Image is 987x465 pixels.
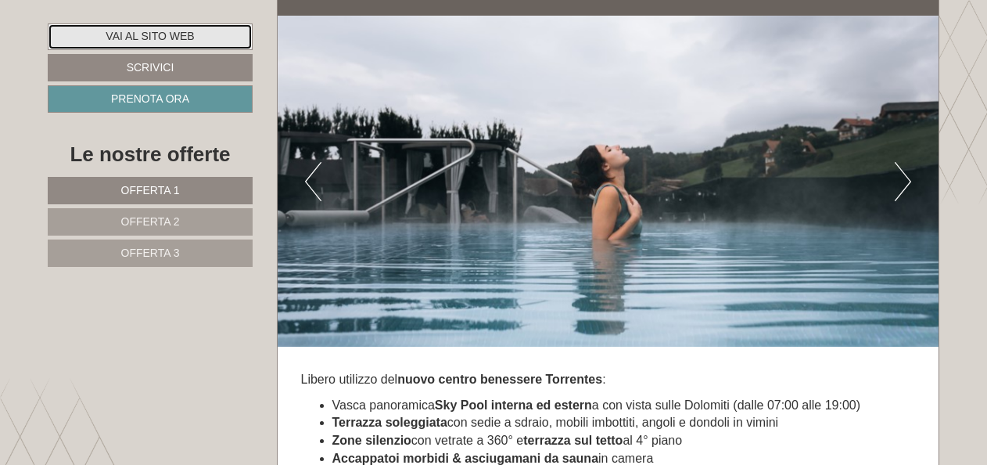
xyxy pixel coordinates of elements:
div: Le nostre offerte [48,140,253,169]
a: Scrivici [48,54,253,81]
strong: Zone silenzio [332,434,411,447]
span: Offerta 1 [121,184,180,196]
li: con vetrate a 360° e al 4° piano [332,432,916,450]
strong: Sky Pool interna ed estern [435,398,592,412]
strong: terrazza sul tetto [523,434,623,447]
span: Offerta 3 [121,247,180,259]
strong: nuovo centro benessere Torrentes [397,373,602,386]
li: Vasca panoramica a con vista sulle Dolomiti (dalle 07:00 alle 19:00) [332,397,916,415]
strong: Accappatoi morbidi & asciugamani da sauna [332,452,599,465]
a: Vai al sito web [48,23,253,50]
button: Previous [305,162,321,201]
strong: Terrazza soleggiata [332,416,447,429]
span: Offerta 2 [121,215,180,228]
p: Libero utilizzo del : [301,371,916,389]
a: Prenota ora [48,85,253,113]
li: con sedie a sdraio, mobili imbottiti, angoli e dondoli in vimini [332,414,916,432]
button: Next [895,162,911,201]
